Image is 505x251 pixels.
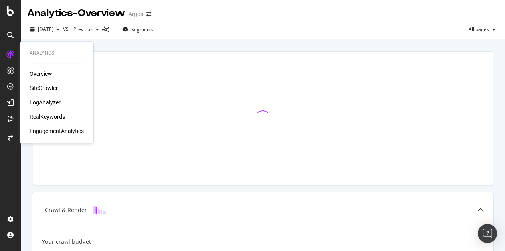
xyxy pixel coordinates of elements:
[70,26,93,33] span: Previous
[146,11,151,17] div: arrow-right-arrow-left
[466,23,499,36] button: All pages
[466,26,489,33] span: All pages
[27,6,125,20] div: Analytics - Overview
[30,127,84,135] a: EngagementAnalytics
[478,224,497,243] div: Open Intercom Messenger
[70,23,102,36] button: Previous
[63,25,70,33] span: vs
[93,206,106,214] img: block-icon
[45,206,87,214] div: Crawl & Render
[42,238,91,246] div: Your crawl budget
[27,23,63,36] button: [DATE]
[38,26,53,33] span: 2025 Sep. 17th
[30,50,84,57] div: Analytics
[30,70,52,78] a: Overview
[119,23,157,36] button: Segments
[30,113,65,121] a: RealKeywords
[30,98,61,106] a: LogAnalyzer
[30,84,58,92] a: SiteCrawler
[131,26,154,33] span: Segments
[128,10,143,18] div: Argos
